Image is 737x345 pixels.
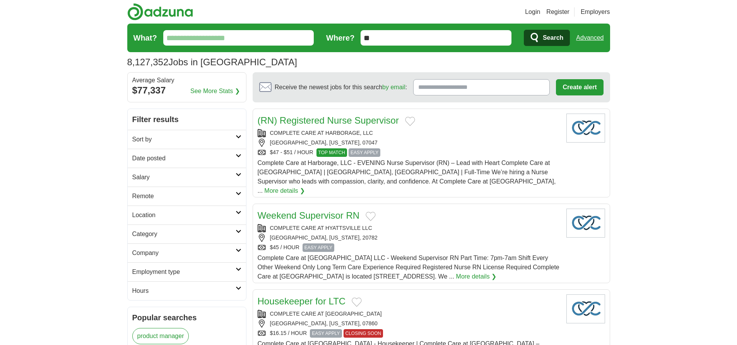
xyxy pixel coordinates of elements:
h2: Remote [132,192,236,201]
a: Category [128,224,246,243]
a: Login [525,7,540,17]
span: Complete Care at [GEOGRAPHIC_DATA] LLC - Weekend Supervisor RN Part Time: 7pm-7am Shift Every Oth... [258,255,559,280]
div: $47 - $51 / HOUR [258,148,560,157]
img: Adzuna logo [127,3,193,20]
span: EASY APPLY [303,243,334,252]
a: Salary [128,168,246,187]
div: $45 / HOUR [258,243,560,252]
span: CLOSING SOON [344,329,383,338]
h2: Date posted [132,154,236,163]
div: Average Salary [132,77,241,83]
span: 8,127,352 [127,55,169,69]
button: Add to favorite jobs [366,212,376,221]
h2: Location [132,211,236,220]
button: Add to favorite jobs [352,297,362,307]
button: Search [524,30,570,46]
span: Search [543,30,563,46]
h2: Company [132,248,236,258]
a: Register [546,7,569,17]
h2: Category [132,229,236,239]
h2: Employment type [132,267,236,277]
div: COMPLETE CARE AT HYATTSVILLE LLC [258,224,560,232]
a: by email [382,84,405,90]
a: Remote [128,187,246,206]
a: More details ❯ [456,272,497,281]
div: COMPLETE CARE AT HARBORAGE, LLC [258,129,560,137]
a: Weekend Supervisor RN [258,210,360,221]
div: [GEOGRAPHIC_DATA], [US_STATE], 20782 [258,234,560,242]
a: Hours [128,281,246,300]
span: TOP MATCH [316,148,347,157]
h2: Filter results [128,109,246,130]
h2: Hours [132,286,236,296]
span: EASY APPLY [349,148,380,157]
a: Date posted [128,149,246,168]
a: product manager [132,328,189,344]
a: More details ❯ [264,186,305,195]
span: EASY APPLY [310,329,342,338]
h2: Sort by [132,135,236,144]
label: Where? [326,32,354,44]
h1: Jobs in [GEOGRAPHIC_DATA] [127,57,297,67]
a: Company [128,243,246,262]
div: [GEOGRAPHIC_DATA], [US_STATE], 07047 [258,139,560,147]
a: Sort by [128,130,246,149]
img: Company logo [566,114,605,143]
span: Complete Care at Harborage, LLC - EVENING Nurse Supervisor (RN) – Lead with Heart Complete Care a... [258,160,556,194]
a: Location [128,206,246,224]
img: Company logo [566,209,605,238]
span: Receive the newest jobs for this search : [275,83,407,92]
a: Housekeeper for LTC [258,296,346,306]
a: Advanced [576,30,604,46]
h2: Salary [132,173,236,182]
a: (RN) Registered Nurse Supervisor [258,115,399,126]
div: [GEOGRAPHIC_DATA], [US_STATE], 07860 [258,320,560,328]
h2: Popular searches [132,312,241,323]
a: Employment type [128,262,246,281]
img: Company logo [566,294,605,323]
div: $16.15 / HOUR [258,329,560,338]
label: What? [133,32,157,44]
button: Add to favorite jobs [405,117,415,126]
a: Employers [581,7,610,17]
div: $77,337 [132,83,241,97]
a: See More Stats ❯ [190,87,240,96]
button: Create alert [556,79,603,95]
div: COMPLETE CARE AT [GEOGRAPHIC_DATA] [258,310,560,318]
